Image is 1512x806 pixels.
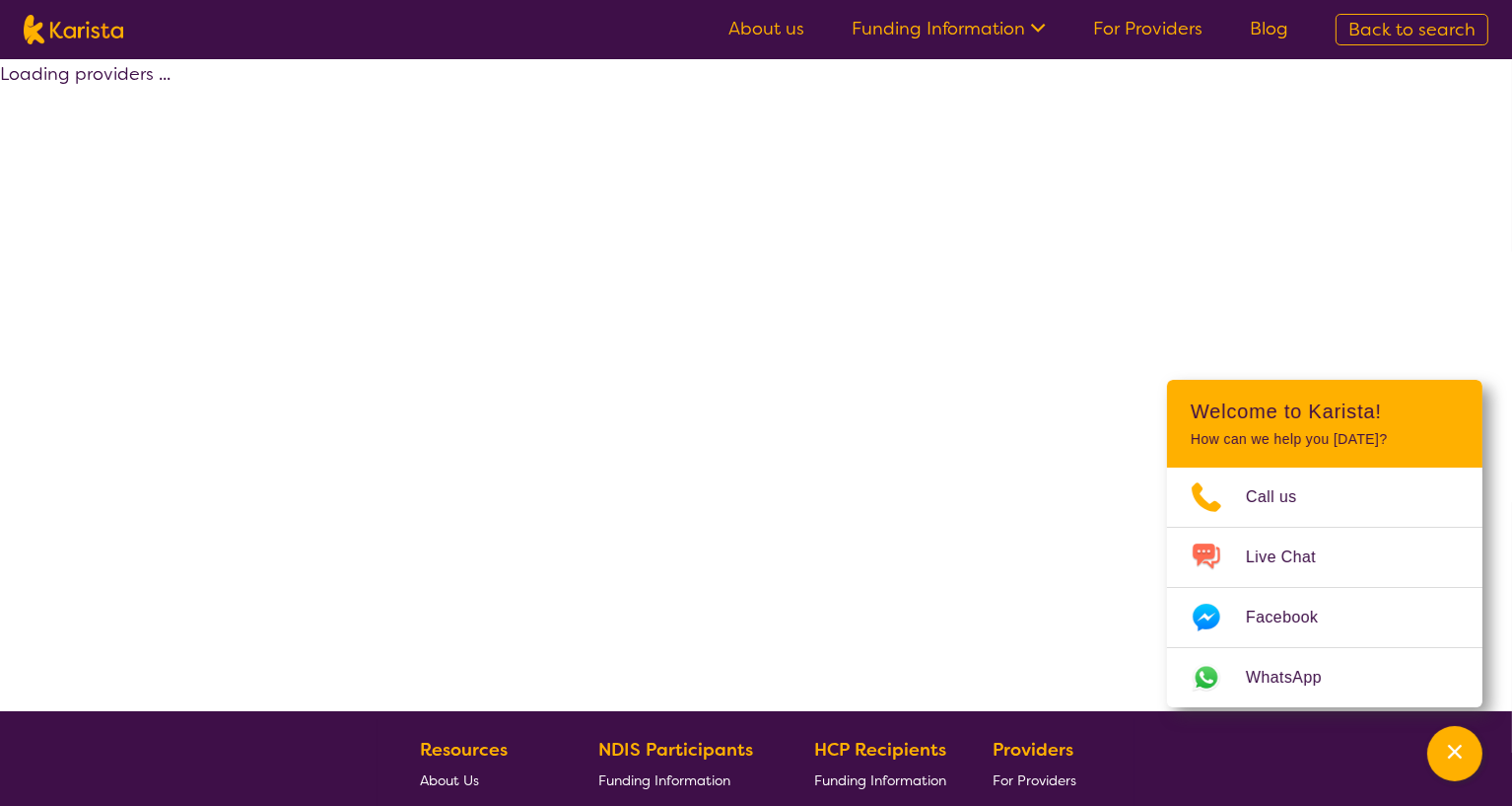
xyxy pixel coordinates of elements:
[728,17,804,40] a: About us
[598,738,753,762] b: NDIS Participants
[1246,482,1321,512] span: Call us
[598,765,768,795] a: Funding Information
[1093,17,1203,40] a: For Providers
[420,771,479,789] span: About Us
[1167,648,1482,707] a: Web link opens in a new tab.
[420,765,552,795] a: About Us
[814,771,946,789] span: Funding Information
[852,17,1046,40] a: Funding Information
[420,738,508,762] b: Resources
[814,765,946,795] a: Funding Information
[1427,726,1482,781] button: Channel Menu
[1246,543,1340,572] span: Live Chat
[993,765,1084,795] a: For Providers
[1246,663,1345,693] span: WhatsApp
[1167,468,1482,707] ul: Choose channel
[1167,380,1482,707] div: Channel Menu
[24,15,123,44] img: Karista logo
[1336,14,1488,45] a: Back to search
[814,738,946,762] b: HCP Recipients
[993,771,1076,789] span: For Providers
[1250,17,1288,40] a: Blog
[1348,18,1476,41] span: Back to search
[1191,400,1459,423] h2: Welcome to Karista!
[1191,431,1459,448] p: How can we help you [DATE]?
[993,738,1073,762] b: Providers
[1246,603,1341,632] span: Facebook
[598,771,730,789] span: Funding Information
